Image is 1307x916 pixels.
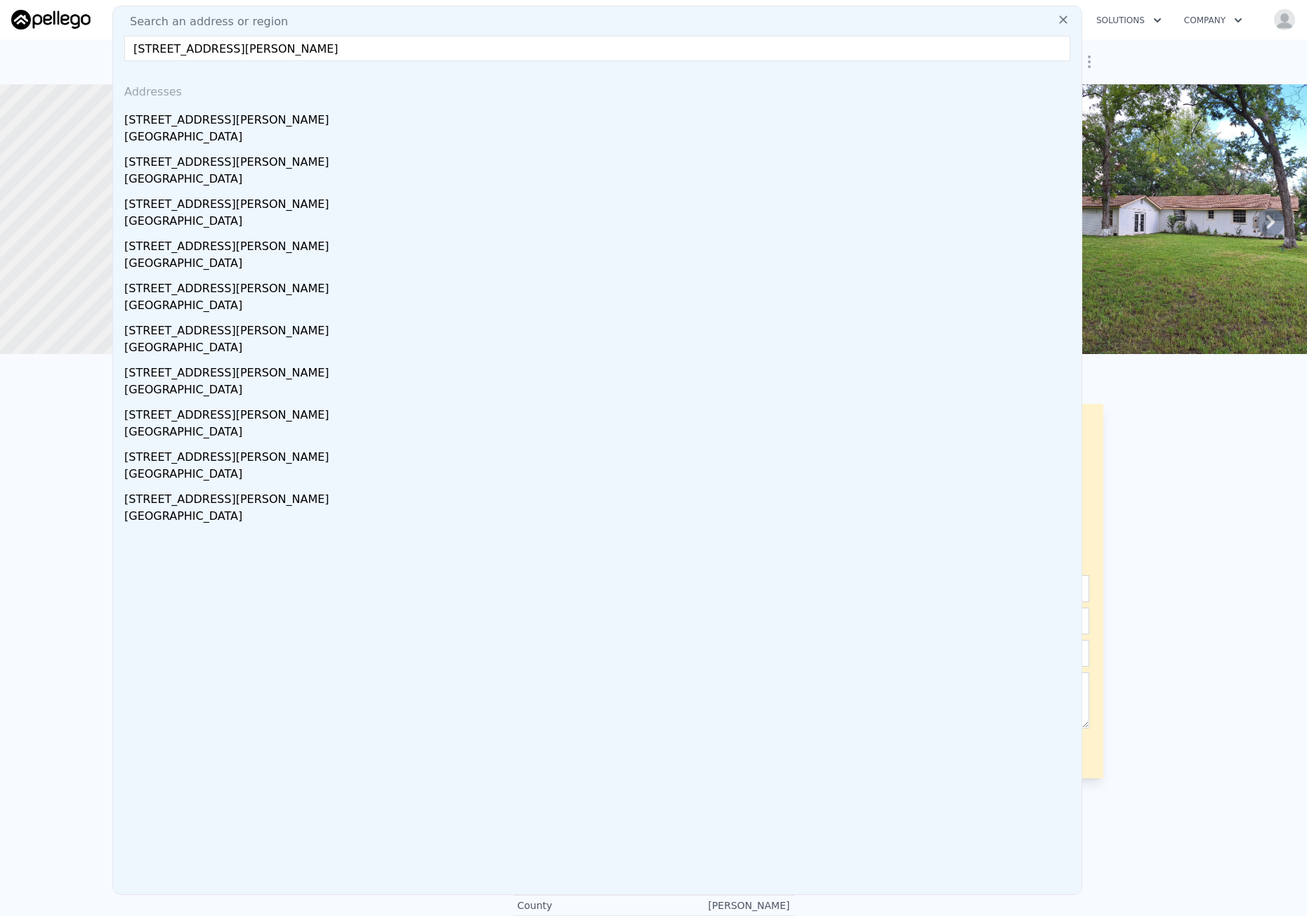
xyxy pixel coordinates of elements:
span: Search an address or region [119,13,288,30]
div: [GEOGRAPHIC_DATA] [124,381,1076,401]
img: avatar [1273,8,1296,31]
div: [STREET_ADDRESS][PERSON_NAME] [124,485,1076,508]
div: [STREET_ADDRESS][PERSON_NAME] [124,359,1076,381]
div: [GEOGRAPHIC_DATA] [124,171,1076,190]
div: [STREET_ADDRESS][PERSON_NAME] [124,443,1076,466]
div: Addresses [119,72,1076,106]
img: Pellego [11,10,91,30]
div: [PERSON_NAME] [654,898,790,912]
div: [GEOGRAPHIC_DATA] [124,213,1076,233]
button: Company [1173,8,1254,33]
div: [STREET_ADDRESS][PERSON_NAME] [124,106,1076,129]
div: [STREET_ADDRESS][PERSON_NAME] [124,233,1076,255]
div: [GEOGRAPHIC_DATA] [124,508,1076,528]
div: [GEOGRAPHIC_DATA] [124,255,1076,275]
div: [STREET_ADDRESS][PERSON_NAME] [124,148,1076,171]
div: [STREET_ADDRESS][PERSON_NAME] [124,190,1076,213]
div: [STREET_ADDRESS][PERSON_NAME] [124,275,1076,297]
div: [STREET_ADDRESS][PERSON_NAME] [124,317,1076,339]
div: [STREET_ADDRESS][PERSON_NAME] [124,401,1076,424]
div: [GEOGRAPHIC_DATA] [124,424,1076,443]
button: Show Options [1075,48,1103,76]
input: Enter an address, city, region, neighborhood or zip code [124,36,1070,61]
div: County [518,898,654,912]
div: [GEOGRAPHIC_DATA] [124,129,1076,148]
button: Solutions [1085,8,1173,33]
div: [GEOGRAPHIC_DATA] [124,339,1076,359]
div: [GEOGRAPHIC_DATA] [124,466,1076,485]
div: [GEOGRAPHIC_DATA] [124,297,1076,317]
